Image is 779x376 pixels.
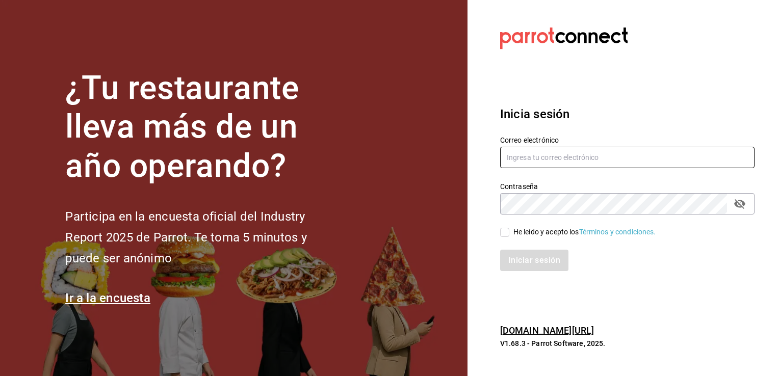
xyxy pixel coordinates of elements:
[579,228,656,236] a: Términos y condiciones.
[500,136,755,143] label: Correo electrónico
[500,105,755,123] h3: Inicia sesión
[731,195,748,212] button: passwordField
[65,206,341,268] h2: Participa en la encuesta oficial del Industry Report 2025 de Parrot. Te toma 5 minutos y puede se...
[500,338,755,348] p: V1.68.3 - Parrot Software, 2025.
[500,182,755,190] label: Contraseña
[65,69,341,186] h1: ¿Tu restaurante lleva más de un año operando?
[65,291,150,305] a: Ir a la encuesta
[513,227,656,237] div: He leído y acepto los
[500,325,594,336] a: [DOMAIN_NAME][URL]
[500,147,755,168] input: Ingresa tu correo electrónico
